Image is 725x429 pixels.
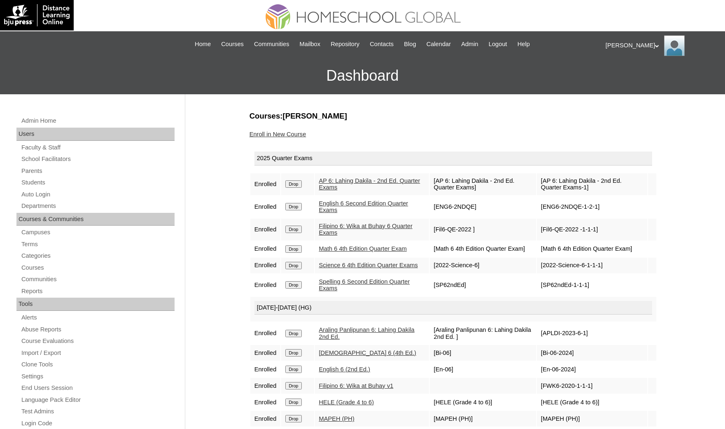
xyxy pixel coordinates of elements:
[457,40,483,49] a: Admin
[16,128,175,141] div: Users
[430,173,536,195] td: [AP 6: Lahing Dakila - 2nd Ed. Quarter Exams]
[319,399,374,406] a: HELE (Grade 4 to 6)
[430,258,536,273] td: [2022-Science-6]
[21,142,175,153] a: Faculty & Staff
[250,361,281,377] td: Enrolled
[285,281,301,289] input: Drop
[254,152,652,166] div: 2025 Quarter Exams
[300,40,321,49] span: Mailbox
[191,40,215,49] a: Home
[285,262,301,269] input: Drop
[21,177,175,188] a: Students
[195,40,211,49] span: Home
[319,326,415,340] a: Araling Panlipunan 6: Lahing Dakila 2nd Ed.
[430,219,536,240] td: [Fil6-QE-2022 ]
[254,40,289,49] span: Communities
[518,40,530,49] span: Help
[250,241,281,257] td: Enrolled
[537,196,647,218] td: [ENG6-2NDQE-1-2-1]
[21,359,175,370] a: Clone Tools
[370,40,394,49] span: Contacts
[430,274,536,296] td: [SP62ndEd]
[21,395,175,405] a: Language Pack Editor
[285,330,301,337] input: Drop
[21,286,175,296] a: Reports
[319,366,371,373] a: English 6 (2nd Ed.)
[537,258,647,273] td: [2022-Science-6-1-1-1]
[21,251,175,261] a: Categories
[4,4,70,26] img: logo-white.png
[21,116,175,126] a: Admin Home
[430,394,536,410] td: [HELE (Grade 4 to 6)]
[430,322,536,344] td: [Araling Panlipunan 6: Lahing Dakila 2nd Ed. ]
[21,406,175,417] a: Test Admins
[430,196,536,218] td: [ENG6-2NDQE]
[250,345,281,361] td: Enrolled
[254,301,652,315] div: [DATE]-[DATE] (HG)
[537,345,647,361] td: [Bi-06-2024]
[285,226,301,233] input: Drop
[285,349,301,357] input: Drop
[404,40,416,49] span: Blog
[21,227,175,238] a: Campuses
[21,324,175,335] a: Abuse Reports
[21,239,175,249] a: Terms
[430,411,536,427] td: [MAPEH (PH)]
[319,350,416,356] a: [DEMOGRAPHIC_DATA] 6 (4th Ed.)
[319,278,410,292] a: Spelling 6 Second Edition Quarter Exams
[285,415,301,422] input: Drop
[21,312,175,323] a: Alerts
[430,361,536,377] td: [En-06]
[250,394,281,410] td: Enrolled
[217,40,248,49] a: Courses
[250,196,281,218] td: Enrolled
[537,173,647,195] td: [AP 6: Lahing Dakila - 2nd Ed. Quarter Exams-1]
[21,336,175,346] a: Course Evaluations
[537,241,647,257] td: [Math 6 4th Edition Quarter Exam]
[537,411,647,427] td: [MAPEH (PH)]
[331,40,359,49] span: Repository
[21,189,175,200] a: Auto Login
[537,322,647,344] td: [APLDI-2023-6-1]
[4,57,721,94] h3: Dashboard
[21,166,175,176] a: Parents
[285,203,301,210] input: Drop
[319,177,420,191] a: AP 6: Lahing Dakila - 2nd Ed. Quarter Exams
[537,219,647,240] td: [Fil6-QE-2022 -1-1-1]
[285,399,301,406] input: Drop
[461,40,478,49] span: Admin
[250,274,281,296] td: Enrolled
[16,298,175,311] div: Tools
[249,111,657,121] h3: Courses:[PERSON_NAME]
[319,262,418,268] a: Science 6 4th Edition Quarter Exams
[21,201,175,211] a: Departments
[537,274,647,296] td: [SP62ndEd-1-1-1]
[250,378,281,394] td: Enrolled
[250,219,281,240] td: Enrolled
[319,415,354,422] a: MAPEH (PH)
[250,173,281,195] td: Enrolled
[21,418,175,429] a: Login Code
[513,40,534,49] a: Help
[664,35,685,56] img: Ariane Ebuen
[489,40,507,49] span: Logout
[319,223,413,236] a: Filipino 6: Wika at Buhay 6 Quarter Exams
[606,35,717,56] div: [PERSON_NAME]
[430,345,536,361] td: [Bi-06]
[537,361,647,377] td: [En-06-2024]
[430,241,536,257] td: [Math 6 4th Edition Quarter Exam]
[427,40,451,49] span: Calendar
[285,366,301,373] input: Drop
[21,274,175,284] a: Communities
[485,40,511,49] a: Logout
[422,40,455,49] a: Calendar
[326,40,364,49] a: Repository
[285,382,301,389] input: Drop
[249,131,306,138] a: Enroll in New Course
[221,40,244,49] span: Courses
[319,245,407,252] a: Math 6 4th Edition Quarter Exam
[250,40,294,49] a: Communities
[366,40,398,49] a: Contacts
[319,382,394,389] a: Filipino 6: Wika at Buhay v1
[400,40,420,49] a: Blog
